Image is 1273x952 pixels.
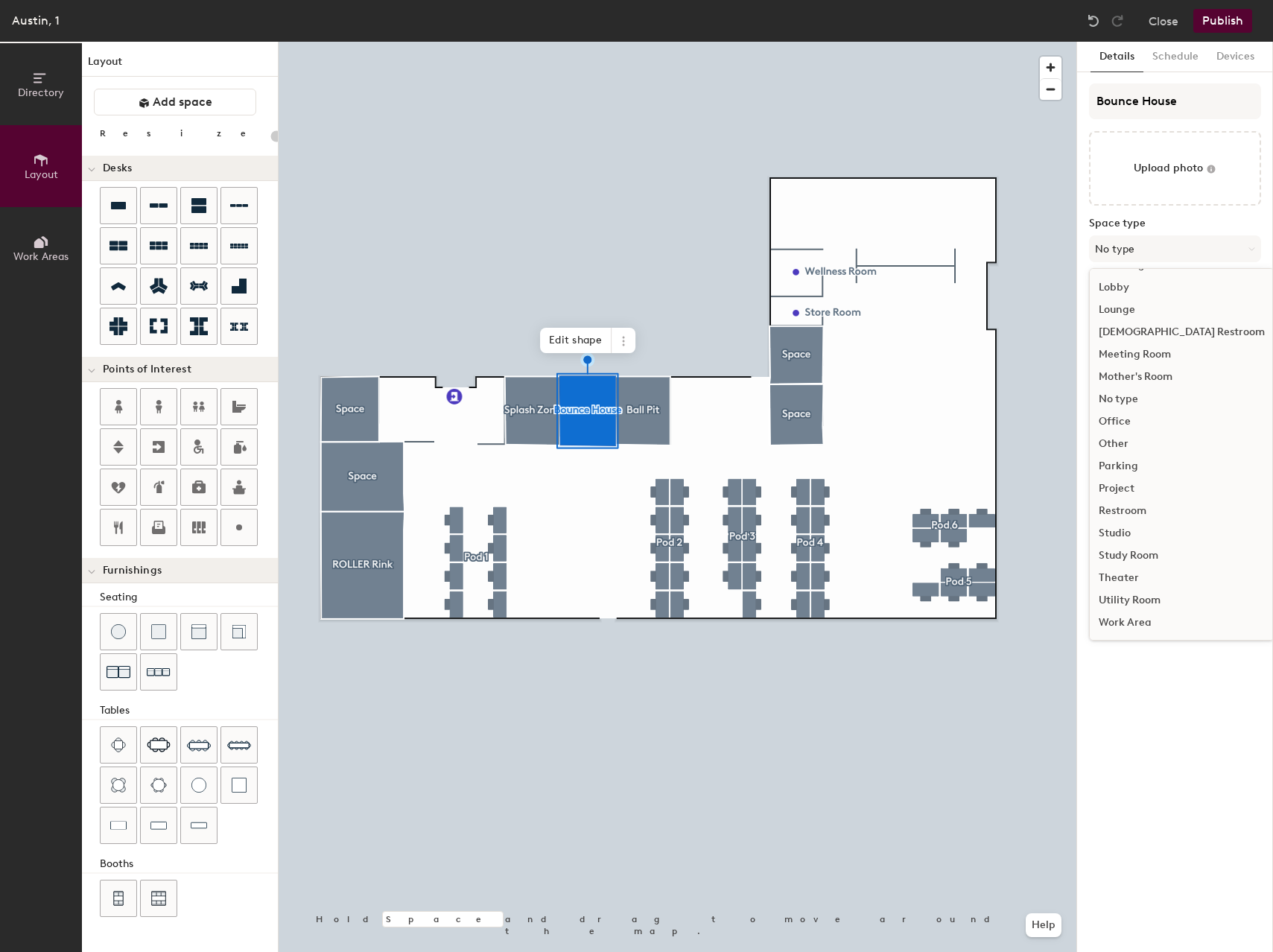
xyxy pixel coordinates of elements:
[100,127,264,139] div: Resize
[18,86,64,99] span: Directory
[82,54,278,77] h1: Layout
[180,807,218,844] button: Table (1x4)
[140,653,177,691] button: Couch (x3)
[540,328,612,353] span: Edit shape
[1089,235,1261,262] button: No type
[112,891,125,906] img: Four seat booth
[180,726,218,764] button: Eight seat table
[1207,42,1263,72] button: Devices
[100,880,137,917] button: Four seat booth
[140,726,177,764] button: Six seat table
[1091,42,1143,72] button: Details
[100,613,137,650] button: Stool
[150,818,167,833] img: Table (1x3)
[100,807,137,844] button: Table (1x2)
[1143,42,1207,72] button: Schedule
[100,702,278,719] div: Tables
[1089,218,1261,229] label: Space type
[232,624,247,639] img: Couch (corner)
[220,726,258,764] button: Ten seat table
[232,778,247,793] img: Table (1x1)
[180,767,218,804] button: Table (round)
[107,660,130,684] img: Couch (x2)
[111,624,126,639] img: Stool
[103,364,191,375] span: Points of Interest
[103,565,162,577] span: Furnishings
[94,89,256,115] button: Add space
[140,767,177,804] button: Six seat round table
[187,733,211,757] img: Eight seat table
[100,589,278,606] div: Seating
[100,653,137,691] button: Couch (x2)
[220,613,258,650] button: Couch (corner)
[110,818,127,833] img: Table (1x2)
[191,624,206,639] img: Couch (middle)
[140,807,177,844] button: Table (1x3)
[13,250,69,263] span: Work Areas
[103,162,132,174] span: Desks
[180,613,218,650] button: Couch (middle)
[227,733,251,757] img: Ten seat table
[111,778,126,793] img: Four seat round table
[12,11,60,30] div: Austin, 1
[147,737,171,752] img: Six seat table
[100,726,137,764] button: Four seat table
[111,737,126,752] img: Four seat table
[151,891,166,906] img: Six seat booth
[1193,9,1252,33] button: Publish
[1026,913,1061,937] button: Help
[191,778,206,793] img: Table (round)
[140,880,177,917] button: Six seat booth
[1149,9,1178,33] button: Close
[1089,131,1261,206] button: Upload photo
[1110,13,1125,28] img: Redo
[151,624,166,639] img: Cushion
[153,95,212,110] span: Add space
[220,767,258,804] button: Table (1x1)
[100,767,137,804] button: Four seat round table
[147,661,171,684] img: Couch (x3)
[140,613,177,650] button: Cushion
[150,778,167,793] img: Six seat round table
[100,856,278,872] div: Booths
[1086,13,1101,28] img: Undo
[191,818,207,833] img: Table (1x4)
[25,168,58,181] span: Layout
